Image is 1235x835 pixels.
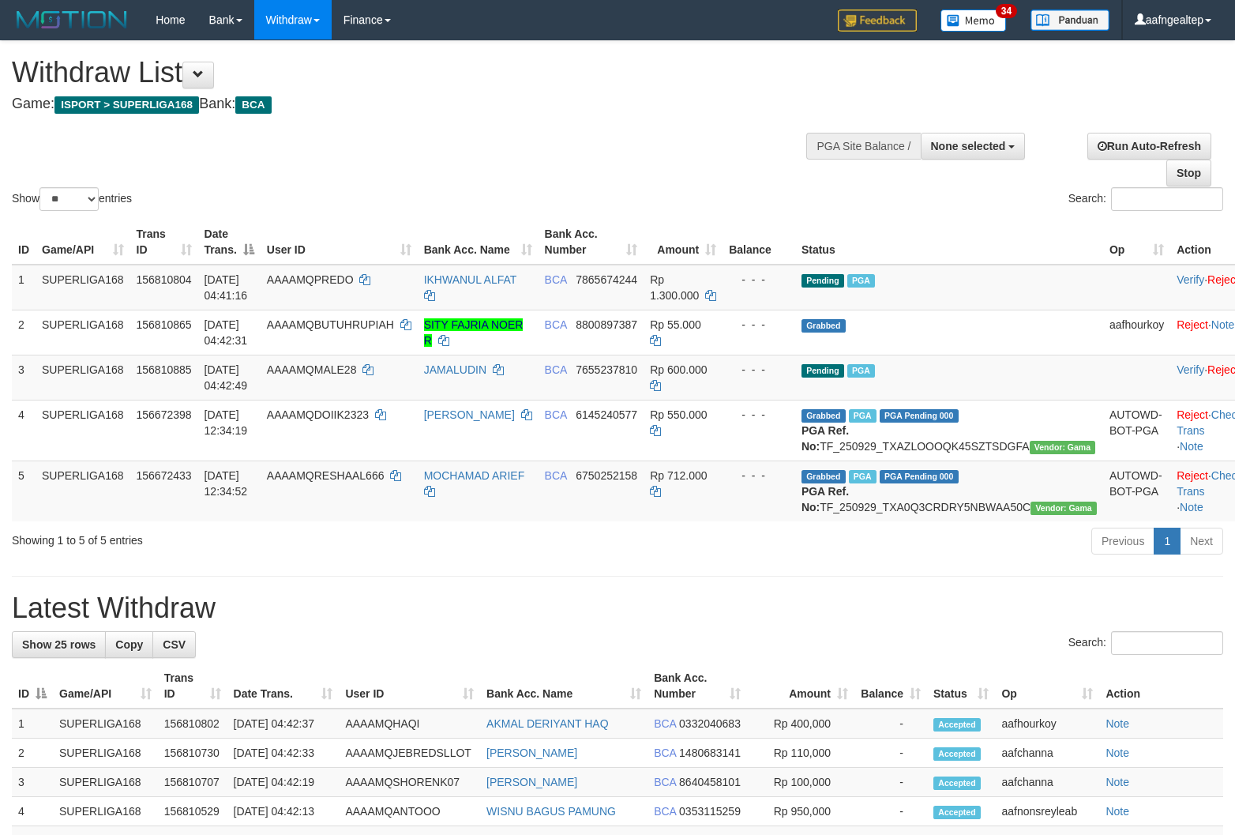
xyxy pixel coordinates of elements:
[654,776,676,788] span: BCA
[849,470,877,483] span: Marked by aafsoycanthlai
[650,469,707,482] span: Rp 712.000
[576,363,637,376] span: Copy 7655237810 to clipboard
[654,717,676,730] span: BCA
[854,709,927,739] td: -
[654,805,676,818] span: BCA
[12,768,53,797] td: 3
[137,318,192,331] span: 156810865
[723,220,795,265] th: Balance
[486,747,577,759] a: [PERSON_NAME]
[1177,408,1208,421] a: Reject
[1177,273,1204,286] a: Verify
[801,470,846,483] span: Grabbed
[12,631,106,658] a: Show 25 rows
[1103,220,1170,265] th: Op: activate to sort column ascending
[227,768,340,797] td: [DATE] 04:42:19
[36,220,130,265] th: Game/API: activate to sort column ascending
[729,468,789,483] div: - - -
[995,709,1099,739] td: aafhourkoy
[424,363,486,376] a: JAMALUDIN
[729,362,789,378] div: - - -
[1099,664,1223,709] th: Action
[424,318,524,347] a: SITY FAJRIA NOER R
[36,355,130,400] td: SUPERLIGA168
[679,747,741,759] span: Copy 1480683141 to clipboard
[1030,441,1096,454] span: Vendor URL: https://trx31.1velocity.biz
[158,664,227,709] th: Trans ID: activate to sort column ascending
[1103,461,1170,521] td: AUTOWD-BOT-PGA
[227,797,340,826] td: [DATE] 04:42:13
[995,768,1099,797] td: aafchanna
[130,220,198,265] th: Trans ID: activate to sort column ascending
[53,664,158,709] th: Game/API: activate to sort column ascending
[801,319,846,333] span: Grabbed
[931,140,1006,152] span: None selected
[53,709,158,739] td: SUPERLIGA168
[801,274,844,288] span: Pending
[12,592,1223,624] h1: Latest Withdraw
[137,363,192,376] span: 156810885
[12,739,53,768] td: 2
[1177,469,1208,482] a: Reject
[679,776,741,788] span: Copy 8640458101 to clipboard
[267,363,357,376] span: AAAAMQMALE28
[12,400,36,461] td: 4
[854,797,927,826] td: -
[576,273,637,286] span: Copy 7865674244 to clipboard
[267,273,354,286] span: AAAAMQPREDO
[1087,133,1211,160] a: Run Auto-Refresh
[163,638,186,651] span: CSV
[12,664,53,709] th: ID: activate to sort column descending
[12,310,36,355] td: 2
[205,318,248,347] span: [DATE] 04:42:31
[747,709,854,739] td: Rp 400,000
[654,747,676,759] span: BCA
[539,220,644,265] th: Bank Acc. Number: activate to sort column ascending
[227,709,340,739] td: [DATE] 04:42:37
[1105,805,1129,818] a: Note
[801,485,849,513] b: PGA Ref. No:
[747,797,854,826] td: Rp 950,000
[795,400,1103,461] td: TF_250929_TXAZLOOOQK45SZTSDGFA
[650,363,707,376] span: Rp 600.000
[854,664,927,709] th: Balance: activate to sort column ascending
[235,96,271,114] span: BCA
[158,768,227,797] td: 156810707
[747,739,854,768] td: Rp 110,000
[650,318,701,331] span: Rp 55.000
[801,424,849,453] b: PGA Ref. No:
[205,408,248,437] span: [DATE] 12:34:19
[648,664,747,709] th: Bank Acc. Number: activate to sort column ascending
[424,408,515,421] a: [PERSON_NAME]
[940,9,1007,32] img: Button%20Memo.svg
[36,265,130,310] td: SUPERLIGA168
[1177,318,1208,331] a: Reject
[339,768,480,797] td: AAAAMQSHORENK07
[838,9,917,32] img: Feedback.jpg
[1111,631,1223,655] input: Search:
[12,461,36,521] td: 5
[1180,528,1223,555] a: Next
[36,310,130,355] td: SUPERLIGA168
[1030,9,1109,31] img: panduan.png
[12,220,36,265] th: ID
[267,469,385,482] span: AAAAMQRESHAAL666
[729,272,789,288] div: - - -
[995,797,1099,826] td: aafnonsreyleab
[22,638,96,651] span: Show 25 rows
[137,273,192,286] span: 156810804
[801,364,844,378] span: Pending
[747,664,854,709] th: Amount: activate to sort column ascending
[1105,717,1129,730] a: Note
[36,461,130,521] td: SUPERLIGA168
[12,265,36,310] td: 1
[205,469,248,498] span: [DATE] 12:34:52
[53,797,158,826] td: SUPERLIGA168
[12,355,36,400] td: 3
[801,409,846,423] span: Grabbed
[105,631,153,658] a: Copy
[12,57,808,88] h1: Withdraw List
[339,797,480,826] td: AAAAMQANTOOO
[54,96,199,114] span: ISPORT > SUPERLIGA168
[53,739,158,768] td: SUPERLIGA168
